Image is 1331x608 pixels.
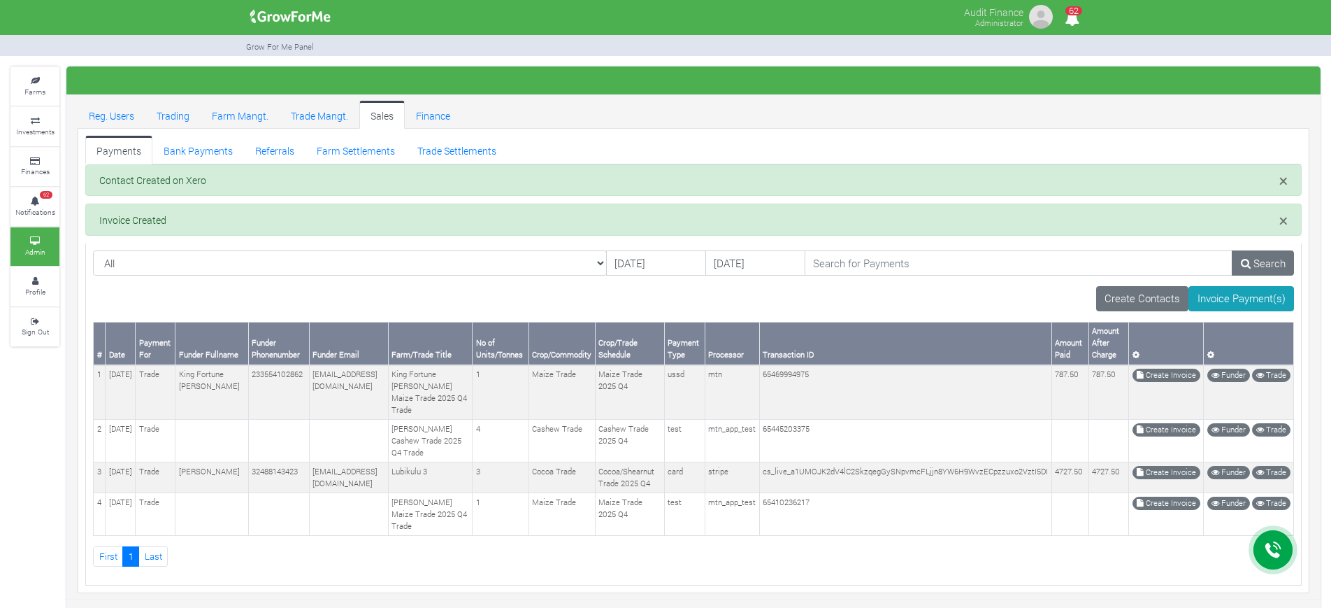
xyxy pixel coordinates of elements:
[1132,423,1200,437] a: Create Invoice
[248,322,309,365] th: Funder Phonenumber
[106,365,136,420] td: [DATE]
[759,493,1051,536] td: 65410236217
[1088,322,1128,365] th: Amount After Charge
[473,493,528,536] td: 1
[473,322,528,365] th: No of Units/Tonnes
[122,546,139,567] a: 1
[405,101,461,129] a: Finance
[309,322,388,365] th: Funder Email
[528,365,595,420] td: Maize Trade
[805,250,1233,276] input: Search for Payments
[664,420,705,462] td: test
[16,127,55,136] small: Investments
[595,420,664,462] td: Cashew Trade 2025 Q4
[85,136,152,164] a: Payments
[975,17,1023,28] small: Administrator
[759,322,1051,365] th: Transaction ID
[759,420,1051,462] td: 65445203375
[664,493,705,536] td: test
[1065,6,1082,15] span: 62
[175,462,249,493] td: [PERSON_NAME]
[1279,213,1288,229] button: Close
[595,322,664,365] th: Crop/Trade Schedule
[705,322,759,365] th: Processor
[1232,250,1294,276] a: Search
[106,322,136,365] th: Date
[705,365,759,420] td: mtn
[359,101,405,129] a: Sales
[94,493,106,536] td: 4
[595,462,664,493] td: Cocoa/Shearnut Trade 2025 Q4
[759,365,1051,420] td: 65469994975
[388,322,473,365] th: Farm/Trade Title
[24,87,45,97] small: Farms
[21,167,50,176] small: Finances
[175,322,249,365] th: Funder Fullname
[10,107,59,146] a: Investments
[528,462,595,493] td: Cocoa Trade
[309,462,388,493] td: [EMAIL_ADDRESS][DOMAIN_NAME]
[175,365,249,420] td: King Fortune [PERSON_NAME]
[664,462,705,493] td: card
[136,365,175,420] td: Trade
[406,136,508,164] a: Trade Settlements
[10,148,59,186] a: Finances
[705,250,805,276] input: DD/MM/YYYY
[94,462,106,493] td: 3
[1207,466,1250,479] a: Funder
[1207,423,1250,437] a: Funder
[1132,466,1200,479] a: Create Invoice
[106,462,136,493] td: [DATE]
[1051,322,1088,365] th: Amount Paid
[136,493,175,536] td: Trade
[528,420,595,462] td: Cashew Trade
[93,546,1294,567] nav: Page Navigation
[1188,286,1294,311] a: Invoice Payment(s)
[246,41,314,52] small: Grow For Me Panel
[1279,173,1288,189] button: Close
[1132,369,1200,382] a: Create Invoice
[388,420,473,462] td: [PERSON_NAME] Cashew Trade 2025 Q4 Trade
[528,322,595,365] th: Crop/Commodity
[136,322,175,365] th: Payment For
[10,188,59,226] a: 62 Notifications
[10,227,59,266] a: Admin
[10,267,59,306] a: Profile
[93,546,123,567] a: First
[1207,369,1250,382] a: Funder
[1252,466,1290,479] a: Trade
[280,101,359,129] a: Trade Mangt.
[1088,462,1128,493] td: 4727.50
[245,3,336,31] img: growforme image
[25,247,45,257] small: Admin
[94,420,106,462] td: 2
[248,462,309,493] td: 32488143423
[705,420,759,462] td: mtn_app_test
[1058,13,1086,27] a: 62
[85,204,1302,236] div: Invoice Created
[595,493,664,536] td: Maize Trade 2025 Q4
[606,250,706,276] input: DD/MM/YYYY
[1088,365,1128,420] td: 787.50
[1207,497,1250,510] a: Funder
[138,546,168,567] a: Last
[201,101,280,129] a: Farm Mangt.
[78,101,145,129] a: Reg. Users
[85,164,1302,197] div: Contact Created on Xero
[248,365,309,420] td: 233554102862
[1279,210,1288,231] span: ×
[1027,3,1055,31] img: growforme image
[136,462,175,493] td: Trade
[10,67,59,106] a: Farms
[244,136,305,164] a: Referrals
[1252,423,1290,437] a: Trade
[705,493,759,536] td: mtn_app_test
[136,420,175,462] td: Trade
[759,462,1051,493] td: cs_live_a1UMOJK2dV4lC2SkzqegGySNpvmcFLjjn8YW6H9WvzECpzzuxo2VztI5DI
[473,365,528,420] td: 1
[388,462,473,493] td: Lubikulu 3
[705,462,759,493] td: stripe
[664,322,705,365] th: Payment Type
[309,365,388,420] td: [EMAIL_ADDRESS][DOMAIN_NAME]
[145,101,201,129] a: Trading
